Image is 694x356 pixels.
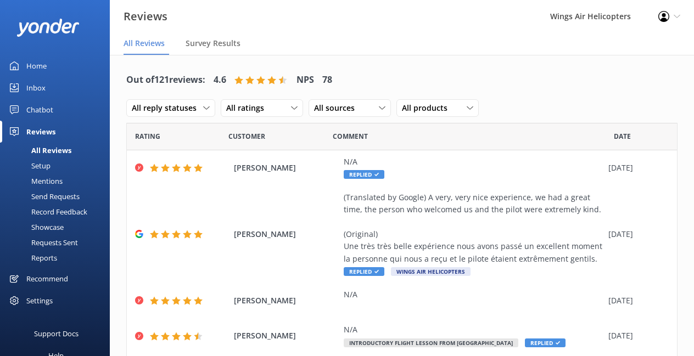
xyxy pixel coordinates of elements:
[608,295,663,307] div: [DATE]
[7,158,51,173] div: Setup
[7,250,110,265] a: Reports
[26,77,46,99] div: Inbox
[7,204,87,219] div: Record Feedback
[402,102,454,114] span: All products
[391,267,471,276] span: Wings Air Helicopters
[26,99,53,121] div: Chatbot
[234,330,338,342] span: [PERSON_NAME]
[26,55,47,77] div: Home
[26,121,55,143] div: Reviews
[608,162,663,174] div: [DATE]
[7,219,64,235] div: Showcase
[124,8,167,25] h3: Reviews
[7,173,63,189] div: Mentions
[7,250,57,265] div: Reports
[186,38,240,49] span: Survey Results
[344,156,603,168] div: N/A
[7,158,110,173] a: Setup
[132,102,203,114] span: All reply statuses
[7,173,110,189] a: Mentions
[344,170,384,179] span: Replied
[7,143,110,158] a: All Reviews
[322,73,332,87] h4: 78
[16,19,80,37] img: yonder-white-logo.png
[234,162,338,174] span: [PERSON_NAME]
[344,289,603,301] div: N/A
[608,228,663,240] div: [DATE]
[7,189,80,204] div: Send Requests
[7,235,78,250] div: Requests Sent
[333,131,368,142] span: Question
[344,324,603,336] div: N/A
[126,73,205,87] h4: Out of 121 reviews:
[344,338,518,347] span: Introductory Flight Lesson from [GEOGRAPHIC_DATA]
[135,131,160,142] span: Date
[7,219,110,235] a: Showcase
[226,102,271,114] span: All ratings
[344,267,384,276] span: Replied
[124,38,165,49] span: All Reviews
[234,295,338,307] span: [PERSON_NAME]
[525,338,566,347] span: Replied
[234,228,338,240] span: [PERSON_NAME]
[608,330,663,342] div: [DATE]
[34,323,79,344] div: Support Docs
[7,204,110,219] a: Record Feedback
[214,73,226,87] h4: 4.6
[314,102,361,114] span: All sources
[296,73,314,87] h4: NPS
[7,143,71,158] div: All Reviews
[26,268,68,290] div: Recommend
[614,131,631,142] span: Date
[26,290,53,312] div: Settings
[7,189,110,204] a: Send Requests
[344,191,603,265] div: (Translated by Google) A very, very nice experience, we had a great time, the person who welcomed...
[7,235,110,250] a: Requests Sent
[228,131,265,142] span: Date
